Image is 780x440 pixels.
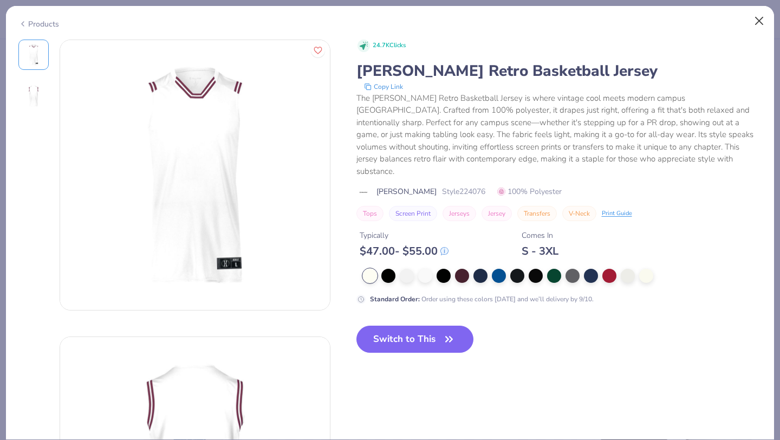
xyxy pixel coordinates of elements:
[442,186,485,197] span: Style 224076
[18,18,59,30] div: Products
[497,186,562,197] span: 100% Polyester
[356,188,371,197] img: brand logo
[21,83,47,109] img: Back
[356,206,383,221] button: Tops
[370,295,420,303] strong: Standard Order :
[522,244,558,258] div: S - 3XL
[21,42,47,68] img: Front
[562,206,596,221] button: V-Neck
[522,230,558,241] div: Comes In
[356,326,474,353] button: Switch to This
[356,92,762,178] div: The [PERSON_NAME] Retro Basketball Jersey is where vintage cool meets modern campus [GEOGRAPHIC_D...
[360,230,448,241] div: Typically
[311,43,325,57] button: Like
[373,41,406,50] span: 24.7K Clicks
[517,206,557,221] button: Transfers
[360,244,448,258] div: $ 47.00 - $ 55.00
[602,209,632,218] div: Print Guide
[389,206,437,221] button: Screen Print
[361,81,406,92] button: copy to clipboard
[356,61,762,81] div: [PERSON_NAME] Retro Basketball Jersey
[749,11,770,31] button: Close
[60,40,330,310] img: Front
[370,294,594,304] div: Order using these colors [DATE] and we’ll delivery by 9/10.
[376,186,437,197] span: [PERSON_NAME]
[443,206,476,221] button: Jerseys
[482,206,512,221] button: Jersey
